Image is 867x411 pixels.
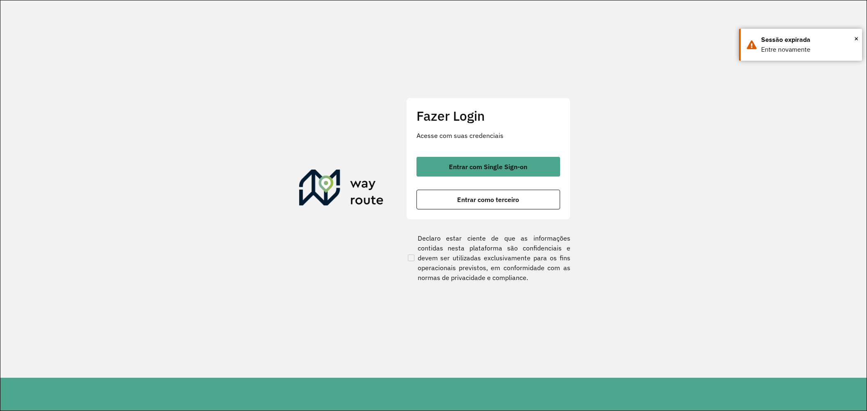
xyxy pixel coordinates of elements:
[299,170,384,209] img: Roteirizador AmbevTech
[416,131,560,140] p: Acesse com suas credenciais
[416,108,560,124] h2: Fazer Login
[761,45,856,55] div: Entre novamente
[457,196,519,203] span: Entrar como terceiro
[854,32,858,45] span: ×
[416,190,560,209] button: button
[854,32,858,45] button: Close
[761,35,856,45] div: Sessão expirada
[449,163,527,170] span: Entrar com Single Sign-on
[416,157,560,177] button: button
[406,233,570,282] label: Declaro estar ciente de que as informações contidas nesta plataforma são confidenciais e devem se...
